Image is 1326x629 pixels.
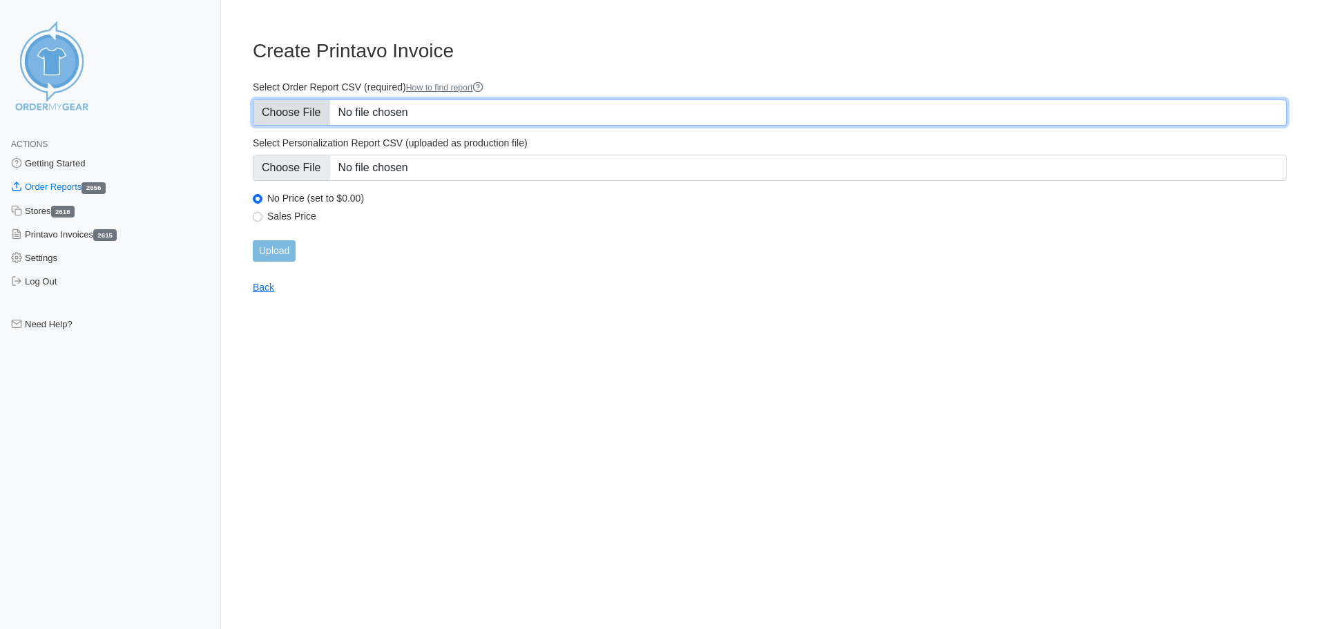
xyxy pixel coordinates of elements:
[267,192,1287,204] label: No Price (set to $0.00)
[93,229,117,241] span: 2615
[253,240,296,262] input: Upload
[51,206,75,217] span: 2618
[267,210,1287,222] label: Sales Price
[253,81,1287,94] label: Select Order Report CSV (required)
[253,282,274,293] a: Back
[253,39,1287,63] h3: Create Printavo Invoice
[406,83,484,93] a: How to find report
[81,182,105,194] span: 2656
[11,139,48,149] span: Actions
[253,137,1287,149] label: Select Personalization Report CSV (uploaded as production file)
